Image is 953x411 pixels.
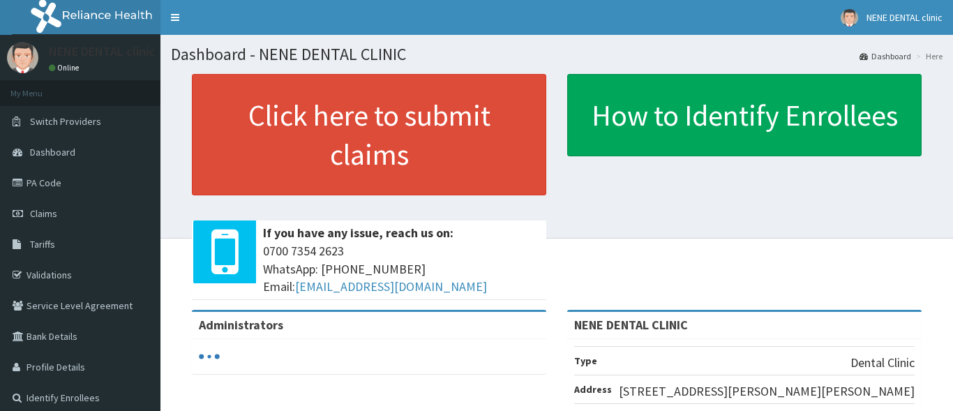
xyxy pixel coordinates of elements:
span: Dashboard [30,146,75,158]
span: Switch Providers [30,115,101,128]
span: NENE DENTAL clinic [866,11,943,24]
a: Dashboard [860,50,911,62]
b: If you have any issue, reach us on: [263,225,453,241]
span: 0700 7354 2623 WhatsApp: [PHONE_NUMBER] Email: [263,242,539,296]
img: User Image [7,42,38,73]
li: Here [913,50,943,62]
svg: audio-loading [199,346,220,367]
span: Claims [30,207,57,220]
a: Online [49,63,82,73]
b: Administrators [199,317,283,333]
h1: Dashboard - NENE DENTAL CLINIC [171,45,943,63]
b: Type [574,354,597,367]
strong: NENE DENTAL CLINIC [574,317,688,333]
p: [STREET_ADDRESS][PERSON_NAME][PERSON_NAME] [619,382,915,401]
p: Dental Clinic [850,354,915,372]
span: Tariffs [30,238,55,251]
img: User Image [841,9,858,27]
a: How to Identify Enrollees [567,74,922,156]
p: NENE DENTAL clinic [49,45,155,58]
b: Address [574,383,612,396]
a: [EMAIL_ADDRESS][DOMAIN_NAME] [295,278,487,294]
a: Click here to submit claims [192,74,546,195]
